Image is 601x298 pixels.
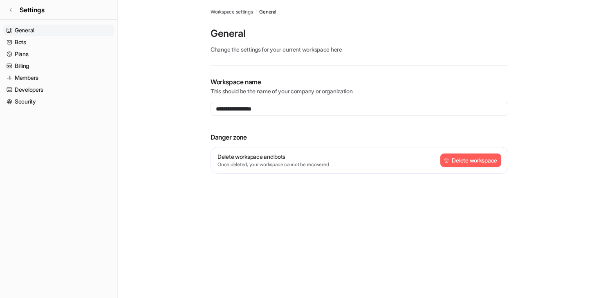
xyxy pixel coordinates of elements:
p: Change the settings for your current workspace here [211,45,508,54]
a: Plans [3,48,114,60]
span: / [256,8,257,16]
button: Delete workspace [440,154,501,167]
p: General [211,27,508,40]
p: Once deleted, your workspace cannot be recovered [218,161,329,168]
a: Workspace settings [211,8,253,16]
p: Danger zone [211,132,508,142]
a: Members [3,72,114,84]
a: Bots [3,36,114,48]
a: General [259,8,276,16]
p: Delete workspace and bots [218,152,329,161]
span: Settings [20,5,45,15]
a: Developers [3,84,114,95]
p: Workspace name [211,77,508,87]
p: This should be the name of your company or organization [211,87,508,95]
a: Billing [3,60,114,72]
a: General [3,25,114,36]
a: Security [3,96,114,107]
